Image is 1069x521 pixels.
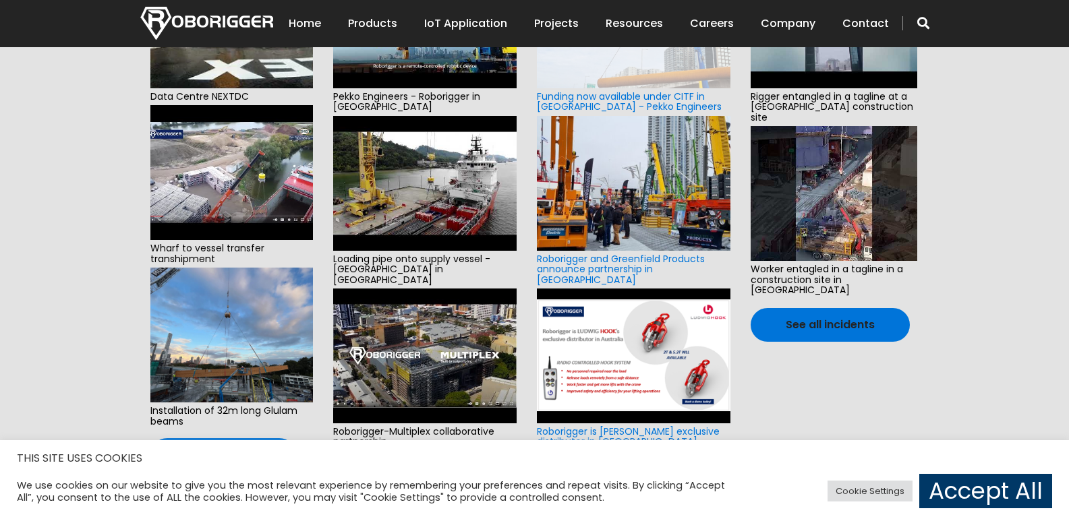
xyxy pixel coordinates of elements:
[17,450,1052,467] h5: THIS SITE USES COOKIES
[150,268,313,402] img: e6f0d910-cd76-44a6-a92d-b5ff0f84c0aa-2.jpg
[150,402,313,430] span: Installation of 32m long Glulam beams
[333,423,517,451] span: Roborigger-Multiplex collaborative partnership
[751,308,910,342] a: See all incidents
[17,479,742,503] div: We use cookies on our website to give you the most relevant experience by remembering your prefer...
[537,252,705,286] a: Roborigger and Greenfield Products announce partnership in [GEOGRAPHIC_DATA]
[348,3,397,44] a: Products
[150,88,313,105] span: Data Centre NEXTDC
[751,126,917,261] img: hqdefault.jpg
[919,474,1052,508] a: Accept All
[751,88,917,126] span: Rigger entangled in a tagline at a [GEOGRAPHIC_DATA] construction site
[150,240,313,268] span: Wharf to vessel transfer transhipment
[828,481,913,501] a: Cookie Settings
[537,425,720,448] a: Roborigger is [PERSON_NAME] exclusive distributor in [GEOGRAPHIC_DATA]
[333,288,517,423] img: hqdefault.jpg
[842,3,889,44] a: Contact
[424,3,507,44] a: IoT Application
[537,90,722,113] a: Funding now available under CITF in [GEOGRAPHIC_DATA] - Pekko Engineers
[690,3,734,44] a: Careers
[606,3,663,44] a: Resources
[150,438,296,472] a: See all videos
[150,105,313,240] img: hqdefault.jpg
[751,261,917,299] span: Worker entagled in a tagline in a construction site in [GEOGRAPHIC_DATA]
[333,88,517,116] span: Pekko Engineers - Roborigger in [GEOGRAPHIC_DATA]
[333,116,517,251] img: hqdefault.jpg
[333,251,517,288] span: Loading pipe onto supply vessel - [GEOGRAPHIC_DATA] in [GEOGRAPHIC_DATA]
[289,3,321,44] a: Home
[534,3,579,44] a: Projects
[761,3,815,44] a: Company
[140,7,273,40] img: Nortech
